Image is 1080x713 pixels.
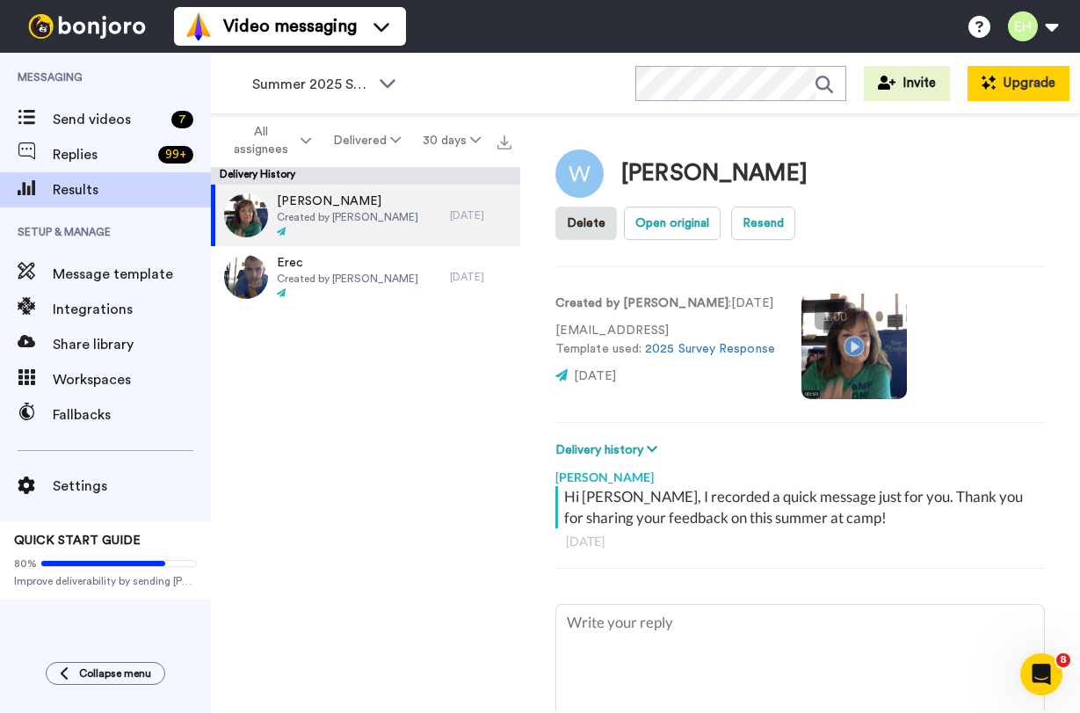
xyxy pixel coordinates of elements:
[277,210,418,224] span: Created by [PERSON_NAME]
[645,343,775,355] a: 2025 Survey Response
[555,440,663,460] button: Delivery history
[53,109,164,130] span: Send videos
[1056,653,1070,667] span: 8
[224,255,268,299] img: 98b648bf-42ed-4a5c-9d76-1c3ee732594d-thumb.jpg
[53,179,211,200] span: Results
[322,125,411,156] button: Delivered
[171,111,193,128] div: 7
[555,295,775,313] p: : [DATE]
[53,404,211,426] span: Fallbacks
[566,533,1034,550] div: [DATE]
[277,193,418,210] span: [PERSON_NAME]
[14,574,197,588] span: Improve deliverability by sending [PERSON_NAME]’s from your own email
[564,486,1040,528] div: Hi [PERSON_NAME], I recorded a quick message just for you. Thank you for sharing your feedback on...
[555,460,1045,486] div: [PERSON_NAME]
[53,476,211,497] span: Settings
[211,246,520,308] a: ErecCreated by [PERSON_NAME][DATE]
[450,270,511,284] div: [DATE]
[412,125,492,156] button: 30 days
[158,146,193,164] div: 99 +
[1020,653,1062,695] iframe: Intercom live chat
[624,207,721,240] button: Open original
[555,322,775,359] p: [EMAIL_ADDRESS] Template used:
[621,161,808,186] div: [PERSON_NAME]
[574,370,616,382] span: [DATE]
[277,272,418,286] span: Created by [PERSON_NAME]
[53,299,211,320] span: Integrations
[14,557,37,571] span: 80%
[53,369,211,390] span: Workspaces
[864,66,950,101] button: Invite
[555,149,604,198] img: Image of Whitney
[224,193,268,237] img: 0d2b4f55-7bbb-4d41-9d06-0fd993d916d0-thumb.jpg
[252,74,370,95] span: Summer 2025 Surveys
[211,185,520,246] a: [PERSON_NAME]Created by [PERSON_NAME][DATE]
[46,662,165,685] button: Collapse menu
[492,127,517,154] button: Export all results that match these filters now.
[53,334,211,355] span: Share library
[185,12,213,40] img: vm-color.svg
[555,207,617,240] button: Delete
[211,167,520,185] div: Delivery History
[79,666,151,680] span: Collapse menu
[21,14,153,39] img: bj-logo-header-white.svg
[277,254,418,272] span: Erec
[53,264,211,285] span: Message template
[53,144,151,165] span: Replies
[731,207,795,240] button: Resend
[450,208,511,222] div: [DATE]
[226,123,297,158] span: All assignees
[214,116,322,165] button: All assignees
[14,535,141,547] span: QUICK START GUIDE
[555,297,728,309] strong: Created by [PERSON_NAME]
[223,14,357,39] span: Video messaging
[968,66,1069,101] button: Upgrade
[497,135,511,149] img: export.svg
